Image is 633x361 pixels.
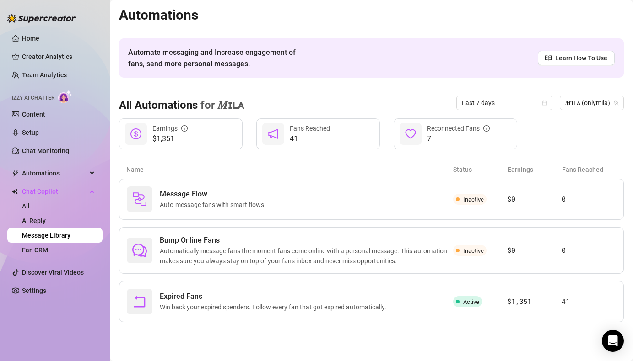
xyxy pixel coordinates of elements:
article: Fans Reached [562,165,617,175]
span: Auto-message fans with smart flows. [160,200,270,210]
span: read [545,55,552,61]
span: Learn How To Use [555,53,607,63]
span: Chat Copilot [22,184,87,199]
a: AI Reply [22,217,46,224]
img: Chat Copilot [12,188,18,195]
article: 41 [562,296,616,307]
a: Team Analytics [22,71,67,79]
a: Setup [22,129,39,136]
a: Fan CRM [22,246,48,254]
article: Name [126,165,453,175]
span: notification [268,128,279,139]
a: All [22,202,30,210]
article: 0 [562,194,616,205]
span: Fans Reached [290,125,330,132]
a: Discover Viral Videos [22,269,84,276]
span: Win back your expired spenders. Follow every fan that got expired automatically. [160,302,390,312]
a: Home [22,35,39,42]
span: Bump Online Fans [160,235,453,246]
span: Inactive [463,247,484,254]
h3: All Automations [119,98,244,113]
div: Open Intercom Messenger [602,330,624,352]
a: Creator Analytics [22,49,95,64]
h2: Automations [119,6,624,24]
div: Earnings [152,123,188,133]
span: rollback [132,294,147,309]
a: Chat Monitoring [22,147,69,154]
span: 7 [427,133,490,144]
a: Learn How To Use [538,51,615,65]
span: Automatically message fans the moment fans come online with a personal message. This automation m... [160,246,453,266]
a: Content [22,111,45,118]
article: $0 [507,245,562,256]
span: 41 [290,133,330,144]
span: dollar [130,128,141,139]
img: logo-BBDzfeDw.svg [7,14,76,23]
span: Active [463,298,479,305]
img: svg%3e [132,192,147,207]
span: Izzy AI Chatter [12,94,54,102]
span: Last 7 days [462,96,547,110]
span: Automate messaging and Increase engagement of fans, send more personal messages. [128,47,304,69]
span: $1,351 [152,133,188,144]
article: Earnings [508,165,562,175]
span: 𝑴ɪʟᴀ (onlymila) [565,96,618,110]
span: team [613,100,619,106]
article: 0 [562,245,616,256]
a: Settings [22,287,46,294]
div: Reconnected Fans [427,123,490,133]
article: $0 [507,194,562,205]
span: info-circle [181,125,188,132]
span: info-circle [483,125,490,132]
span: thunderbolt [12,170,19,177]
span: Inactive [463,196,484,203]
span: heart [405,128,416,139]
span: calendar [542,100,547,106]
span: comment [132,243,147,258]
a: Message Library [22,232,70,239]
span: Message Flow [160,189,270,200]
article: Status [453,165,508,175]
span: Expired Fans [160,291,390,302]
span: for 𝑴ɪʟᴀ [198,99,244,111]
span: Automations [22,166,87,180]
article: $1,351 [507,296,562,307]
img: AI Chatter [58,90,72,103]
